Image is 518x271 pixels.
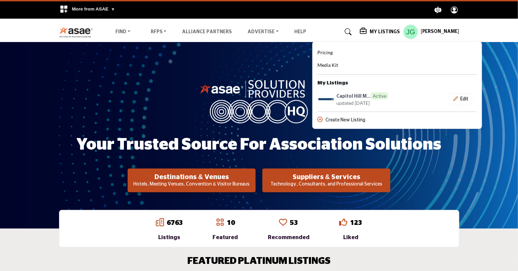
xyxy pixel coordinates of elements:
[336,99,370,107] span: updated [DATE]
[317,117,477,124] div: Create New Listing
[156,233,183,241] div: Listings
[403,24,418,39] button: Show hide supplier dropdown
[128,169,256,192] button: Destinations & Venues Hotels, Meeting Venues, Convention & Visitor Bureaus
[317,92,410,107] a: capitol-hill-management-services-inc logo Capitol Hill M...Active updated [DATE]
[72,6,115,12] span: More from ASAE
[268,233,310,241] div: Recommended
[216,218,224,228] a: Go to Featured
[111,27,135,37] a: Find
[130,181,254,188] p: Hotels, Meeting Venues, Convention & Visitor Bureaus
[339,233,362,241] div: Liked
[279,218,287,228] a: Go to Recommended
[336,92,388,99] h6: Capitol Hill Management Services Inc
[243,27,283,37] a: Advertise
[264,173,388,181] h2: Suppliers & Services
[187,256,331,267] h2: FEATURED PLATINUM LISTINGS
[312,41,482,129] div: My Listings
[77,134,442,155] h1: Your Trusted Source for Association Solutions
[449,94,472,105] button: Show Company Details With Edit Page
[294,30,306,34] a: Help
[317,61,338,70] a: Media Kit
[227,219,235,226] a: 10
[350,219,362,226] a: 123
[360,28,400,36] div: My Listings
[182,30,232,34] a: Alliance Partners
[370,29,400,35] h5: My Listings
[146,27,171,37] a: RFPs
[130,173,254,181] h2: Destinations & Venues
[212,233,238,241] div: Featured
[317,62,338,68] span: Media Kit
[167,219,183,226] a: 6763
[318,92,334,107] img: capitol-hill-management-services-inc logo
[317,50,333,55] span: Pricing
[200,78,318,123] img: image
[317,49,333,57] a: Pricing
[264,181,388,188] p: Technology, Consultants, and Professional Services
[55,1,119,19] div: More from ASAE
[338,26,356,37] a: Search
[339,218,347,226] i: Go to Liked
[290,219,298,226] a: 53
[449,94,472,105] div: Basic outlined example
[59,26,97,38] img: Site Logo
[317,79,348,87] b: My Listings
[262,169,390,192] button: Suppliers & Services Technology, Consultants, and Professional Services
[421,28,459,35] h5: [PERSON_NAME]
[371,92,388,99] span: Active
